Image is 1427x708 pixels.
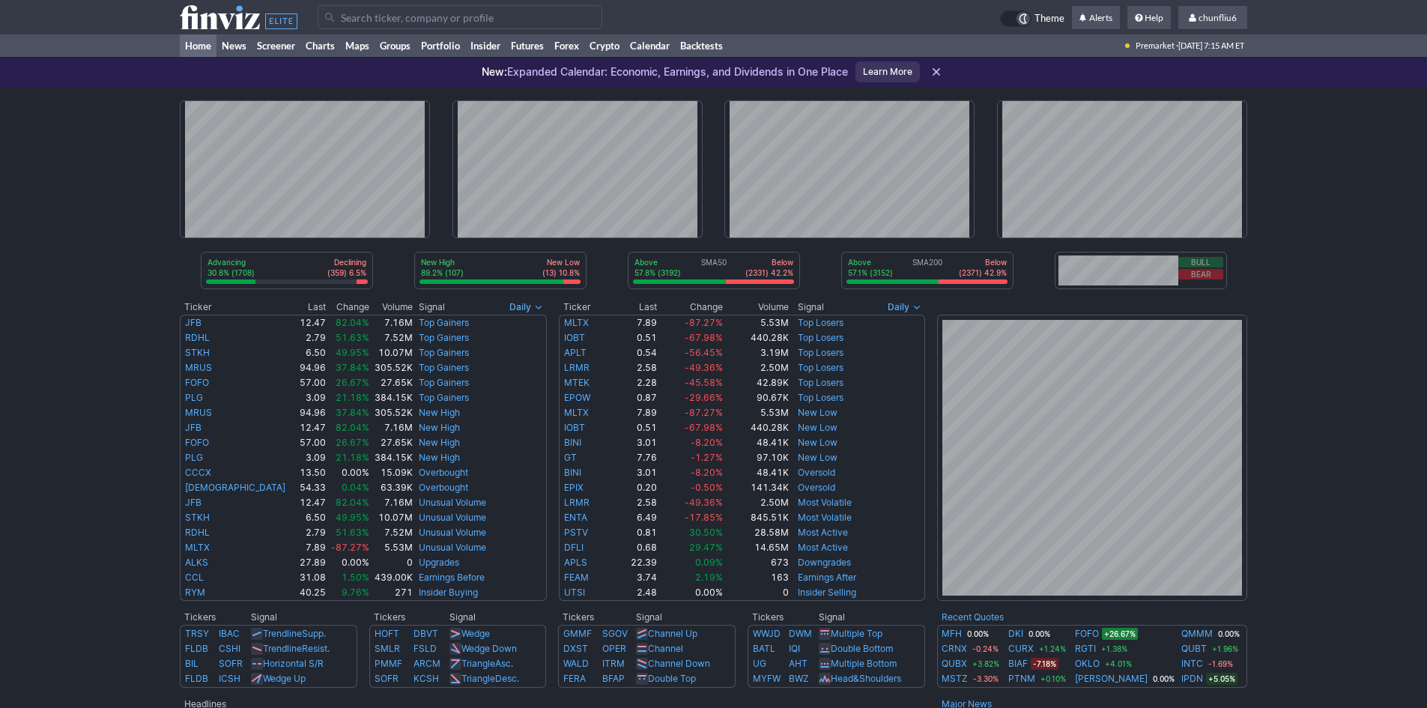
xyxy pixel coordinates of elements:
[724,375,790,390] td: 42.89K
[685,347,723,358] span: -56.45%
[296,390,326,405] td: 3.09
[327,267,366,278] p: (359) 6.5%
[482,64,848,79] p: Expanded Calendar: Economic, Earnings, and Dividends in One Place
[888,300,909,315] span: Daily
[413,658,440,669] a: ARCM
[798,422,837,433] a: New Low
[798,557,851,568] a: Downgrades
[564,482,584,493] a: EPIX
[612,525,658,540] td: 0.81
[370,360,413,375] td: 305.52K
[855,61,920,82] a: Learn More
[370,315,413,330] td: 7.16M
[1075,656,1100,671] a: OKLO
[612,375,658,390] td: 2.28
[612,345,658,360] td: 0.54
[564,362,590,373] a: LRMR
[685,332,723,343] span: -67.98%
[419,437,460,448] a: New High
[564,587,585,598] a: UTSI
[185,542,210,553] a: MLTX
[509,300,531,315] span: Daily
[375,643,400,654] a: SMLR
[549,34,584,57] a: Forex
[461,658,513,669] a: TriangleAsc.
[564,422,585,433] a: IOBT
[296,540,326,555] td: 7.89
[336,317,369,328] span: 82.04%
[798,512,852,523] a: Most Volatile
[612,495,658,510] td: 2.58
[419,512,486,523] a: Unusual Volume
[185,362,212,373] a: MRUS
[658,300,724,315] th: Change
[724,450,790,465] td: 97.10K
[563,628,592,639] a: GMMF
[798,542,848,553] a: Most Active
[724,345,790,360] td: 3.19M
[336,512,369,523] span: 49.95%
[564,377,590,388] a: MTEK
[185,673,208,684] a: FLDB
[336,347,369,358] span: 49.95%
[798,332,843,343] a: Top Losers
[370,300,413,315] th: Volume
[296,300,326,315] th: Last
[685,407,723,418] span: -87.27%
[336,422,369,433] span: 82.04%
[542,257,580,267] p: New Low
[753,628,781,639] a: WWJD
[207,257,255,267] p: Advancing
[296,375,326,390] td: 57.00
[789,643,800,654] a: IQI
[219,658,243,669] a: SOFR
[798,482,835,493] a: Oversold
[296,435,326,450] td: 57.00
[564,572,589,583] a: FEAM
[318,5,602,29] input: Search
[602,673,625,684] a: BFAP
[370,420,413,435] td: 7.16M
[296,360,326,375] td: 94.96
[1008,671,1035,686] a: PTNM
[327,465,370,480] td: 0.00%
[370,480,413,495] td: 63.39K
[419,407,460,418] a: New High
[959,257,1007,267] p: Below
[370,390,413,405] td: 384.15K
[413,673,439,684] a: KCSH
[185,377,209,388] a: FOFO
[342,482,369,493] span: 0.04%
[252,34,300,57] a: Screener
[564,392,590,403] a: EPOW
[724,435,790,450] td: 48.41K
[959,267,1007,278] p: (2371) 42.9%
[327,300,370,315] th: Change
[724,360,790,375] td: 2.50M
[336,527,369,538] span: 51.63%
[564,527,588,538] a: PSTV
[689,527,723,538] span: 30.50%
[263,673,306,684] a: Wedge Up
[1181,641,1207,656] a: QUBT
[798,392,843,403] a: Top Losers
[419,317,469,328] a: Top Gainers
[724,315,790,330] td: 5.53M
[831,643,893,654] a: Double Bottom
[602,643,626,654] a: OPER
[419,332,469,343] a: Top Gainers
[612,315,658,330] td: 7.89
[612,300,658,315] th: Last
[296,330,326,345] td: 2.79
[185,643,208,654] a: FLDB
[1034,10,1064,27] span: Theme
[370,330,413,345] td: 7.52M
[942,671,968,686] a: MSTZ
[185,527,210,538] a: RDHL
[564,332,585,343] a: IOBT
[789,658,808,669] a: AHT
[219,628,240,639] a: IBAC
[798,572,856,583] a: Earnings After
[296,450,326,465] td: 3.09
[370,465,413,480] td: 15.09K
